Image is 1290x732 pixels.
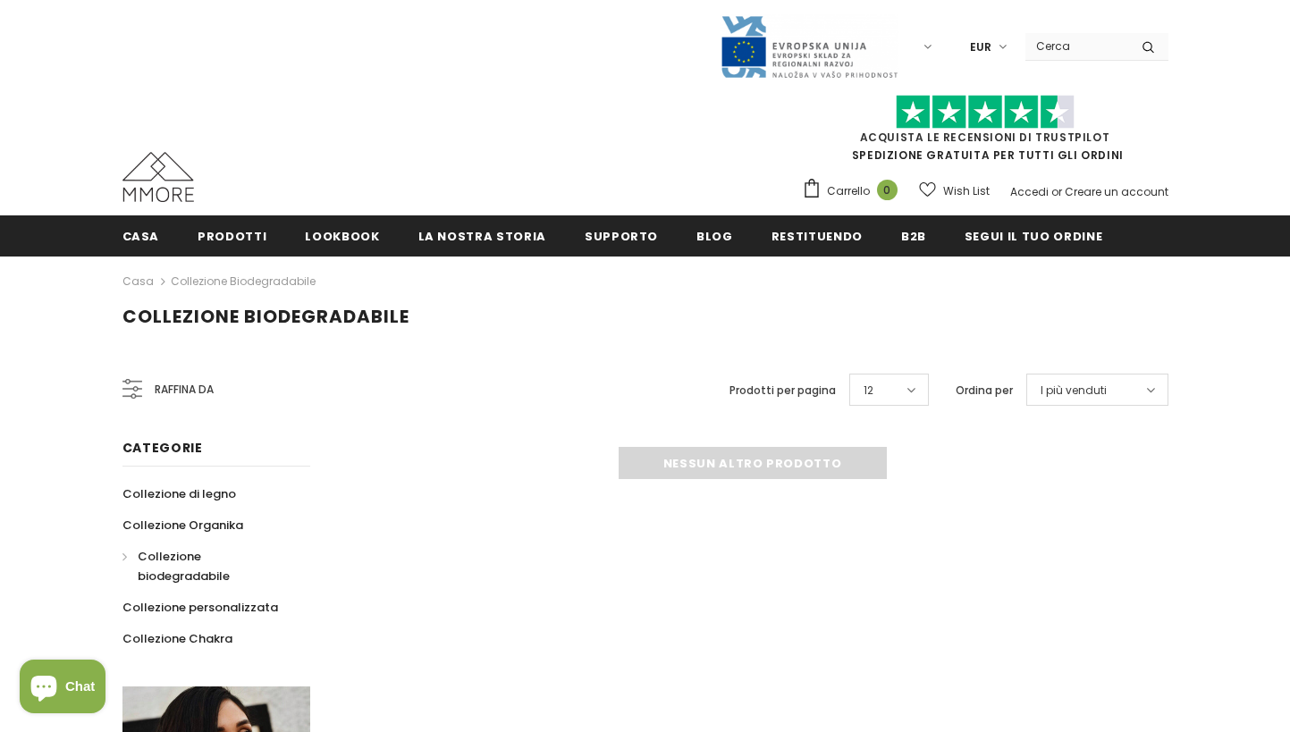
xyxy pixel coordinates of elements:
a: Accedi [1010,184,1049,199]
span: Lookbook [305,228,379,245]
a: Casa [122,215,160,256]
input: Search Site [1025,33,1128,59]
span: Categorie [122,439,203,457]
span: SPEDIZIONE GRATUITA PER TUTTI GLI ORDINI [802,103,1168,163]
span: or [1051,184,1062,199]
span: EUR [970,38,991,56]
span: La nostra storia [418,228,546,245]
span: Restituendo [771,228,863,245]
img: Casi MMORE [122,152,194,202]
span: Collezione personalizzata [122,599,278,616]
a: Collezione di legno [122,478,236,509]
span: Collezione di legno [122,485,236,502]
img: Javni Razpis [720,14,898,80]
a: Carrello 0 [802,178,906,205]
span: Prodotti [198,228,266,245]
a: Casa [122,271,154,292]
span: Raffina da [155,380,214,400]
a: supporto [585,215,658,256]
span: Collezione Organika [122,517,243,534]
a: Collezione personalizzata [122,592,278,623]
a: Prodotti [198,215,266,256]
a: Collezione biodegradabile [171,273,316,289]
span: B2B [901,228,926,245]
a: Restituendo [771,215,863,256]
a: Javni Razpis [720,38,898,54]
a: Creare un account [1065,184,1168,199]
span: supporto [585,228,658,245]
span: Collezione Chakra [122,630,232,647]
span: Collezione biodegradabile [122,304,409,329]
a: Acquista le recensioni di TrustPilot [860,130,1110,145]
span: Segui il tuo ordine [965,228,1102,245]
a: Collezione Chakra [122,623,232,654]
a: La nostra storia [418,215,546,256]
span: Collezione biodegradabile [138,548,230,585]
span: Blog [696,228,733,245]
a: Collezione Organika [122,509,243,541]
span: Wish List [943,182,990,200]
span: Carrello [827,182,870,200]
span: 12 [864,382,873,400]
a: Lookbook [305,215,379,256]
span: Casa [122,228,160,245]
img: Fidati di Pilot Stars [896,95,1075,130]
a: Collezione biodegradabile [122,541,291,592]
label: Prodotti per pagina [729,382,836,400]
a: Blog [696,215,733,256]
span: 0 [877,180,898,200]
a: Wish List [919,175,990,206]
span: I più venduti [1041,382,1107,400]
a: B2B [901,215,926,256]
label: Ordina per [956,382,1013,400]
inbox-online-store-chat: Shopify online store chat [14,660,111,718]
a: Segui il tuo ordine [965,215,1102,256]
